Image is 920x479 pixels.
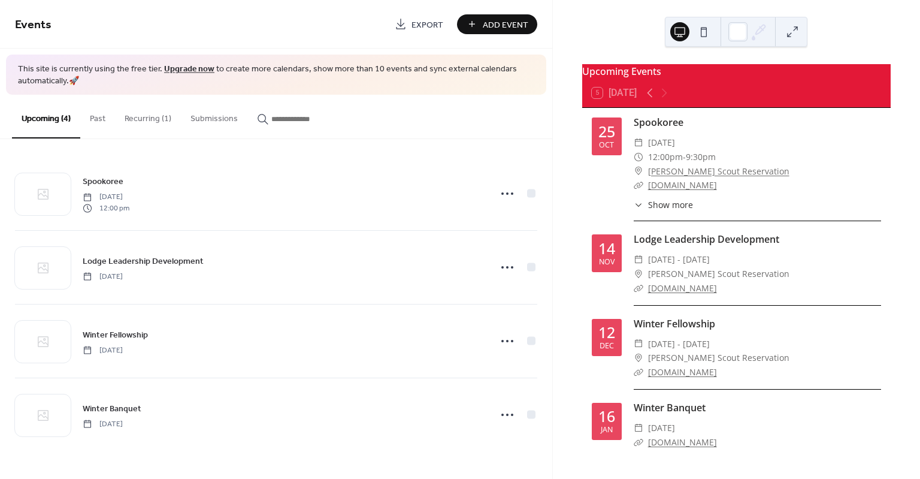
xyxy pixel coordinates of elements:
[83,402,141,415] span: Winter Banquet
[648,164,789,179] a: [PERSON_NAME] Scout Reservation
[634,150,643,164] div: ​
[386,14,452,34] a: Export
[599,258,615,266] div: Nov
[648,436,717,448] a: [DOMAIN_NAME]
[582,64,891,79] div: Upcoming Events
[648,198,693,211] span: Show more
[634,198,693,211] button: ​Show more
[634,267,643,281] div: ​
[12,95,80,138] button: Upcoming (4)
[83,192,129,203] span: [DATE]
[648,179,717,191] a: [DOMAIN_NAME]
[634,421,643,435] div: ​
[181,95,247,137] button: Submissions
[634,233,779,246] a: Lodge Leadership Development
[634,135,643,150] div: ​
[634,337,643,351] div: ​
[634,178,643,192] div: ​
[634,116,683,129] a: Spookoree
[634,351,643,365] div: ​
[483,19,528,31] span: Add Event
[686,150,716,164] span: 9:30pm
[83,418,123,429] span: [DATE]
[648,252,710,267] span: [DATE] - [DATE]
[83,255,204,267] span: Lodge Leadership Development
[648,150,683,164] span: 12:00pm
[634,252,643,267] div: ​
[648,337,710,351] span: [DATE] - [DATE]
[598,409,615,424] div: 16
[648,135,675,150] span: [DATE]
[648,351,789,365] span: [PERSON_NAME] Scout Reservation
[601,426,613,434] div: Jan
[83,174,123,188] a: Spookoree
[648,366,717,378] a: [DOMAIN_NAME]
[634,281,643,296] div: ​
[83,176,123,188] span: Spookoree
[18,64,534,87] span: This site is currently using the free tier. to create more calendars, show more than 10 events an...
[83,402,141,415] a: Winter Banquet
[634,317,715,330] a: Winter Fellowship
[634,401,706,414] a: Winter Banquet
[599,141,614,149] div: Oct
[648,282,717,294] a: [DOMAIN_NAME]
[83,203,129,213] span: 12:00 pm
[598,124,615,139] div: 25
[648,267,789,281] span: [PERSON_NAME] Scout Reservation
[80,95,115,137] button: Past
[634,365,643,379] div: ​
[634,198,643,211] div: ​
[648,421,675,435] span: [DATE]
[457,14,537,34] button: Add Event
[634,164,643,179] div: ​
[83,345,123,356] span: [DATE]
[115,95,181,137] button: Recurring (1)
[83,254,204,268] a: Lodge Leadership Development
[598,325,615,340] div: 12
[83,271,123,282] span: [DATE]
[15,13,52,37] span: Events
[411,19,443,31] span: Export
[164,61,214,77] a: Upgrade now
[600,342,614,350] div: Dec
[598,241,615,256] div: 14
[634,435,643,450] div: ​
[83,328,148,342] a: Winter Fellowship
[683,150,686,164] span: -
